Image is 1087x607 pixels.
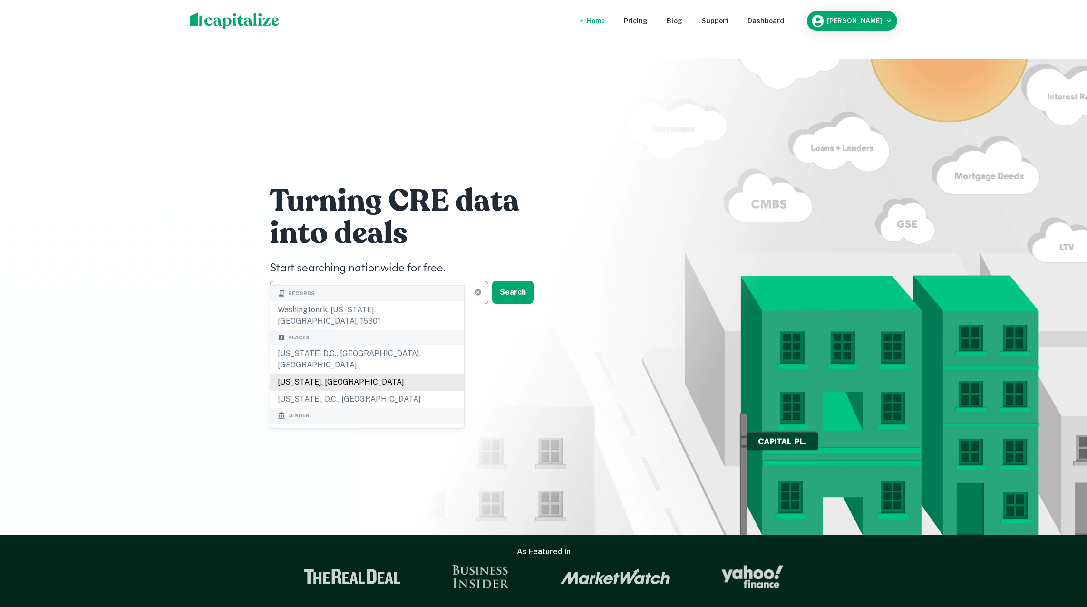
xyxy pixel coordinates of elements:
[270,260,555,277] h4: Start searching nationwide for free.
[270,214,555,252] h1: into deals
[624,16,648,26] a: Pricing
[747,16,784,26] a: Dashboard
[560,568,670,585] img: Market Watch
[517,546,571,558] h6: As Featured In
[270,374,464,391] div: [US_STATE], [GEOGRAPHIC_DATA]
[270,345,464,374] div: [US_STATE] D.C., [GEOGRAPHIC_DATA], [GEOGRAPHIC_DATA]
[667,16,682,26] a: Blog
[270,391,464,408] div: [US_STATE], D.C., [GEOGRAPHIC_DATA]
[492,281,534,304] button: Search
[190,12,280,29] img: capitalize-logo.png
[452,565,509,588] img: Business Insider
[304,569,401,584] img: The Real Deal
[827,18,882,24] h6: [PERSON_NAME]
[587,16,605,26] a: Home
[288,289,315,298] span: Records
[1039,531,1087,577] iframe: Chat Widget
[807,11,897,31] button: [PERSON_NAME]
[288,412,310,420] span: Lender
[270,182,555,220] h1: Turning CRE data
[270,301,464,330] div: washingtonrk, [US_STATE], [GEOGRAPHIC_DATA], 15301
[288,334,310,342] span: Places
[701,16,728,26] a: Support
[721,565,783,588] img: Yahoo Finance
